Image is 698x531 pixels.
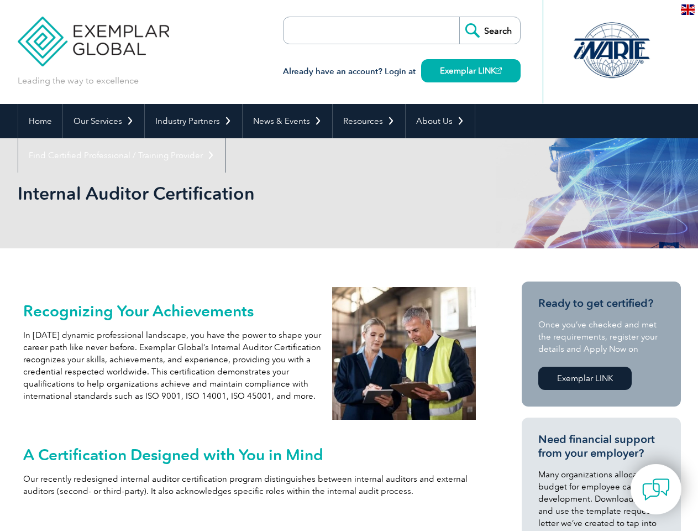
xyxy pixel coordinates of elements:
a: Exemplar LINK [538,367,632,390]
input: Search [459,17,520,44]
p: Leading the way to excellence [18,75,139,87]
h3: Ready to get certified? [538,296,664,310]
p: Once you’ve checked and met the requirements, register your details and Apply Now on [538,319,664,355]
a: Industry Partners [145,104,242,138]
h2: Recognizing Your Achievements [23,302,322,320]
a: About Us [406,104,475,138]
a: Resources [333,104,405,138]
p: In [DATE] dynamic professional landscape, you have the power to shape your career path like never... [23,329,322,402]
img: open_square.png [496,67,502,74]
h2: A Certification Designed with You in Mind [23,446,476,464]
img: contact-chat.png [642,476,670,503]
a: Our Services [63,104,144,138]
img: en [681,4,695,15]
a: Home [18,104,62,138]
a: Find Certified Professional / Training Provider [18,138,225,173]
img: internal auditors [332,287,476,420]
h3: Already have an account? Login at [283,65,521,79]
p: Our recently redesigned internal auditor certification program distinguishes between internal aud... [23,473,476,497]
h1: Internal Auditor Certification [18,183,442,204]
a: Exemplar LINK [421,59,521,82]
h3: Need financial support from your employer? [538,433,664,460]
a: News & Events [243,104,332,138]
